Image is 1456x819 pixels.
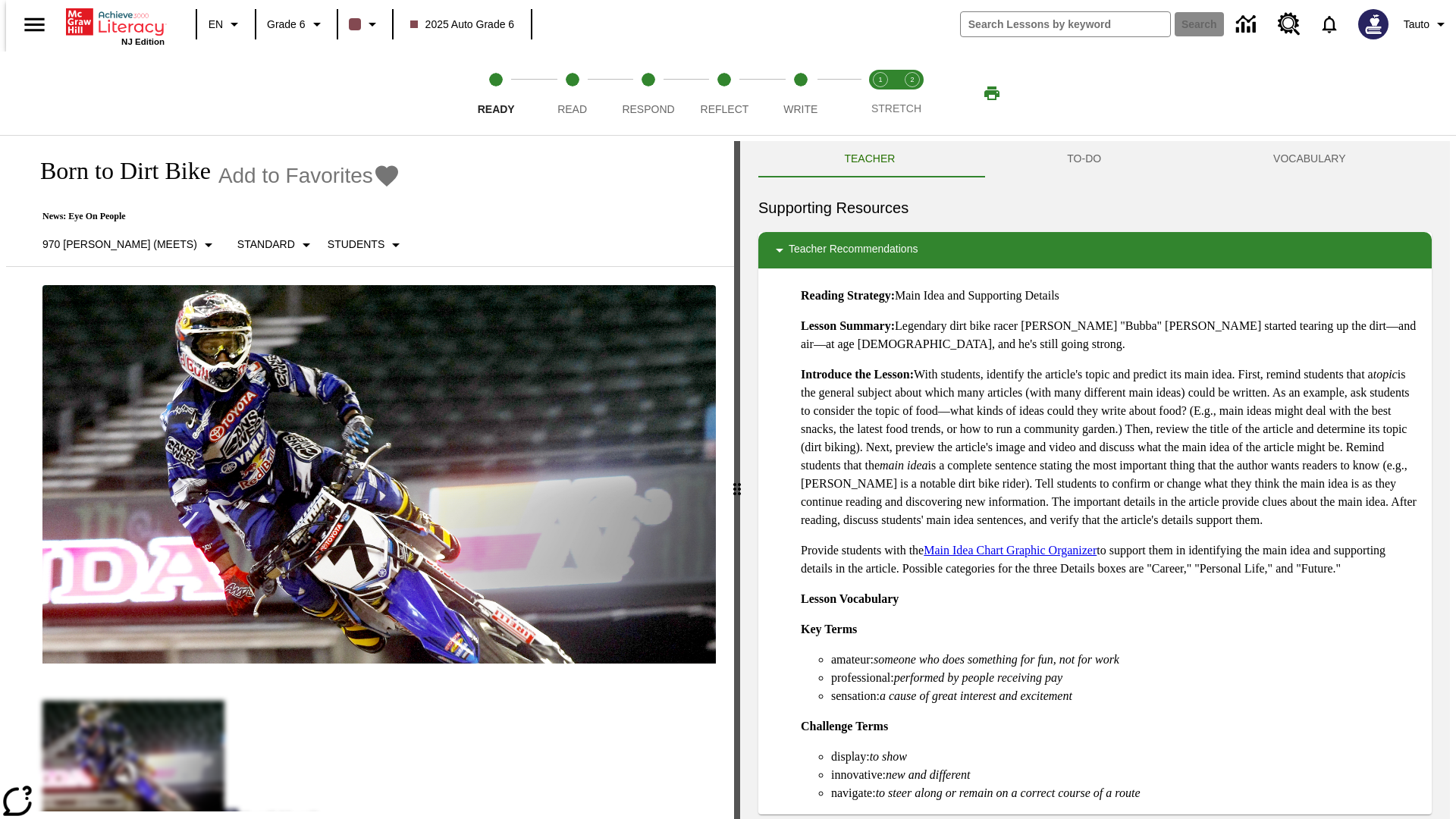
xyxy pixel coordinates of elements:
li: navigate: [831,784,1420,802]
button: Stretch Respond step 2 of 2 [890,52,934,135]
p: Teacher Recommendations [789,241,918,259]
div: Teacher Recommendations [758,232,1432,268]
button: Select Lexile, 970 Lexile (Meets) [36,231,224,259]
button: Open side menu [12,2,57,47]
button: Language: EN, Select a language [202,11,250,38]
button: Class color is dark brown. Change class color [343,11,388,38]
button: Ready step 1 of 5 [452,52,540,135]
p: Legendary dirt bike racer [PERSON_NAME] "Bubba" [PERSON_NAME] started tearing up the dirt—and air... [801,317,1420,353]
button: Reflect step 4 of 5 [680,52,768,135]
h6: Supporting Resources [758,196,1432,220]
em: topic [1373,368,1398,381]
span: Add to Favorites [218,164,373,188]
span: NJ Edition [121,37,165,46]
em: a cause of great interest and excitement [880,689,1072,702]
em: to show [870,750,907,763]
strong: Lesson Summary: [801,319,895,332]
strong: Key Terms [801,623,857,635]
span: Respond [622,103,674,115]
li: sensation: [831,687,1420,705]
p: Main Idea and Supporting Details [801,287,1420,305]
p: Students [328,237,384,253]
text: 1 [878,76,882,83]
strong: Lesson Vocabulary [801,592,899,605]
li: amateur: [831,651,1420,669]
em: new and different [886,768,970,781]
div: Press Enter or Spacebar and then press right and left arrow keys to move the slider [734,141,740,819]
span: Write [783,103,817,115]
p: With students, identify the article's topic and predict its main idea. First, remind students tha... [801,366,1420,529]
div: Home [66,5,165,46]
button: TO-DO [981,141,1188,177]
button: Print [968,80,1016,107]
strong: Introduce the Lesson: [801,368,914,381]
button: Write step 5 of 5 [757,52,845,135]
button: Respond step 3 of 5 [604,52,692,135]
a: Resource Center, Will open in new tab [1269,4,1310,45]
div: Instructional Panel Tabs [758,141,1432,177]
button: Select a new avatar [1349,5,1398,44]
p: Standard [237,237,295,253]
img: Motocross racer James Stewart flies through the air on his dirt bike. [42,285,716,664]
strong: Challenge Terms [801,720,888,733]
img: Avatar [1358,9,1389,39]
a: Notifications [1310,5,1349,44]
p: News: Eye On People [24,211,411,222]
button: Profile/Settings [1398,11,1456,38]
span: EN [209,17,223,33]
div: reading [6,141,734,811]
li: innovative: [831,766,1420,784]
button: Select Student [322,231,411,259]
a: Data Center [1227,4,1269,45]
span: Reflect [701,103,749,115]
span: Grade 6 [267,17,306,33]
div: activity [740,141,1450,819]
button: Teacher [758,141,981,177]
button: Read step 2 of 5 [528,52,616,135]
span: 2025 Auto Grade 6 [410,17,515,33]
span: STRETCH [871,102,921,115]
input: search field [961,12,1170,36]
button: Scaffolds, Standard [231,231,322,259]
a: Main Idea Chart Graphic Organizer [924,544,1097,557]
em: main idea [880,459,928,472]
button: VOCABULARY [1188,141,1432,177]
button: Grade: Grade 6, Select a grade [261,11,332,38]
button: Stretch Read step 1 of 2 [858,52,902,135]
p: Provide students with the to support them in identifying the main idea and supporting details in ... [801,541,1420,578]
span: Read [557,103,587,115]
h1: Born to Dirt Bike [24,157,211,185]
em: someone who does something for fun, not for work [874,653,1119,666]
span: Ready [478,103,515,115]
li: professional: [831,669,1420,687]
em: performed by people receiving pay [894,671,1062,684]
span: Tauto [1404,17,1429,33]
strong: Reading Strategy: [801,289,895,302]
text: 2 [910,76,914,83]
em: to steer along or remain on a correct course of a route [876,786,1141,799]
button: Add to Favorites - Born to Dirt Bike [218,162,400,189]
p: 970 [PERSON_NAME] (Meets) [42,237,197,253]
li: display: [831,748,1420,766]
